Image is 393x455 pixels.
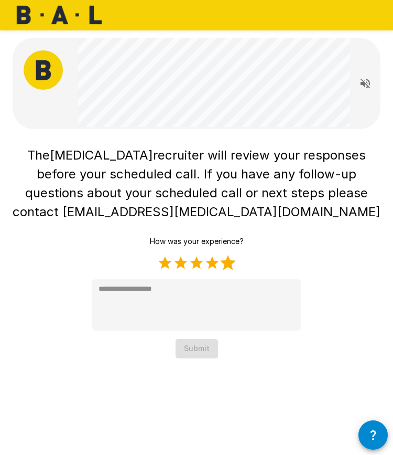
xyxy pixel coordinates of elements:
p: How was your experience? [150,236,244,247]
span: [MEDICAL_DATA] [50,147,153,163]
span: The [27,147,50,163]
img: bal_avatar.png [24,50,63,90]
button: Read questions aloud [355,73,376,94]
span: recruiter will review your responses before your scheduled call. If you have any follow-up questi... [13,147,380,219]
